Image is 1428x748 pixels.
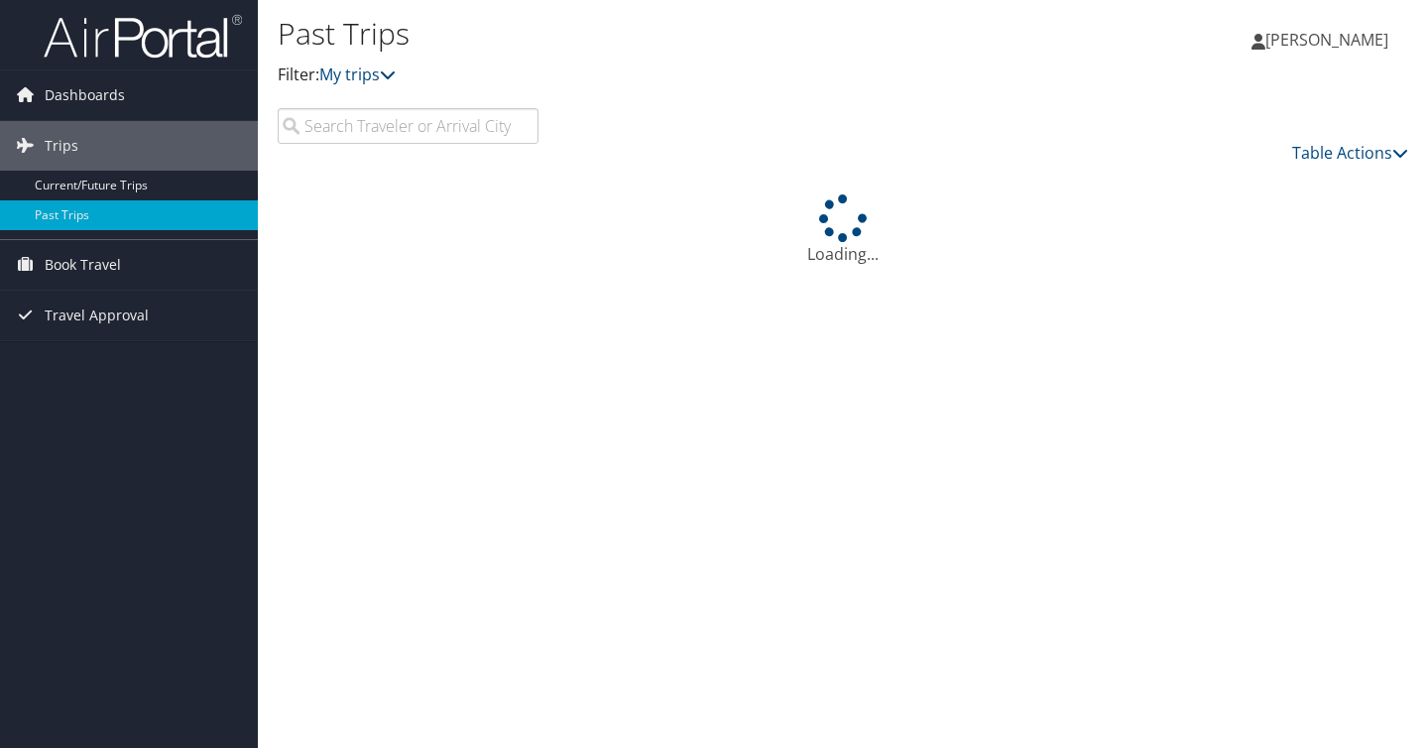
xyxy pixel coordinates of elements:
[44,13,242,60] img: airportal-logo.png
[278,62,1031,88] p: Filter:
[1265,29,1388,51] span: [PERSON_NAME]
[278,108,538,144] input: Search Traveler or Arrival City
[1292,142,1408,164] a: Table Actions
[45,240,121,290] span: Book Travel
[45,291,149,340] span: Travel Approval
[278,13,1031,55] h1: Past Trips
[45,70,125,120] span: Dashboards
[1251,10,1408,69] a: [PERSON_NAME]
[319,63,396,85] a: My trips
[278,194,1408,266] div: Loading...
[45,121,78,171] span: Trips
